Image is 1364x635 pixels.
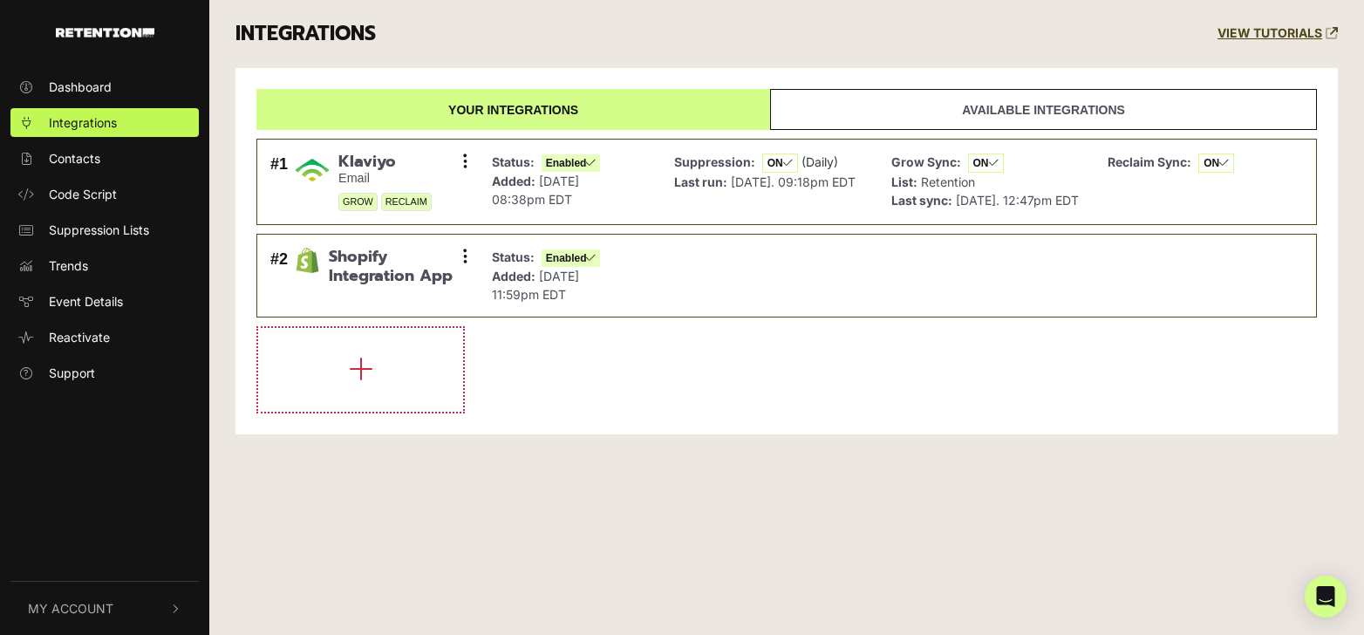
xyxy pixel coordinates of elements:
[492,174,535,188] strong: Added:
[338,171,432,186] small: Email
[49,256,88,275] span: Trends
[256,89,770,130] a: Your integrations
[542,154,601,172] span: Enabled
[492,249,535,264] strong: Status:
[492,269,535,283] strong: Added:
[921,174,975,189] span: Retention
[10,215,199,244] a: Suppression Lists
[10,323,199,352] a: Reactivate
[10,108,199,137] a: Integrations
[49,78,112,96] span: Dashboard
[891,174,917,189] strong: List:
[731,174,856,189] span: [DATE]. 09:18pm EDT
[10,287,199,316] a: Event Details
[338,153,432,172] span: Klaviyo
[1108,154,1191,169] strong: Reclaim Sync:
[492,154,535,169] strong: Status:
[49,328,110,346] span: Reactivate
[1198,154,1234,173] span: ON
[295,153,330,188] img: Klaviyo
[270,153,288,212] div: #1
[49,292,123,311] span: Event Details
[674,154,755,169] strong: Suppression:
[49,113,117,132] span: Integrations
[10,72,199,101] a: Dashboard
[49,221,149,239] span: Suppression Lists
[49,185,117,203] span: Code Script
[674,174,727,189] strong: Last run:
[270,248,288,304] div: #2
[10,251,199,280] a: Trends
[770,89,1317,130] a: Available integrations
[235,22,376,46] h3: INTEGRATIONS
[49,364,95,382] span: Support
[891,154,961,169] strong: Grow Sync:
[381,193,432,211] span: RECLAIM
[1305,576,1347,618] div: Open Intercom Messenger
[542,249,601,267] span: Enabled
[338,193,378,211] span: GROW
[891,193,952,208] strong: Last sync:
[10,358,199,387] a: Support
[956,193,1079,208] span: [DATE]. 12:47pm EDT
[28,599,113,618] span: My Account
[1217,26,1338,41] a: VIEW TUTORIALS
[10,180,199,208] a: Code Script
[295,248,320,273] img: Shopify Integration App
[10,582,199,635] button: My Account
[10,144,199,173] a: Contacts
[968,154,1004,173] span: ON
[56,28,154,38] img: Retention.com
[801,154,838,169] span: (Daily)
[492,174,579,207] span: [DATE] 08:38pm EDT
[329,248,466,285] span: Shopify Integration App
[49,149,100,167] span: Contacts
[762,154,798,173] span: ON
